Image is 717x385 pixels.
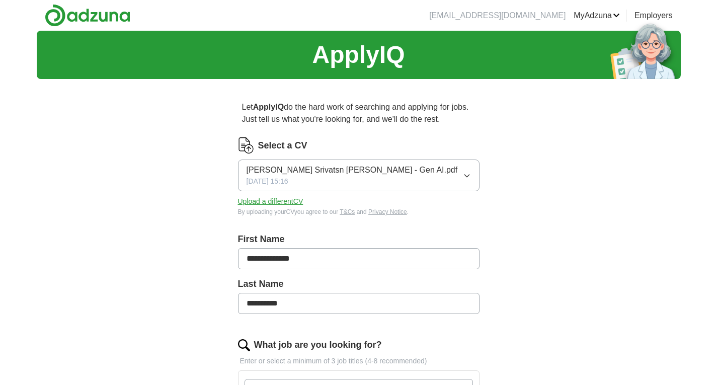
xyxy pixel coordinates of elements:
[238,97,480,129] p: Let do the hard work of searching and applying for jobs. Just tell us what you're looking for, an...
[238,196,303,207] button: Upload a differentCV
[238,207,480,216] div: By uploading your CV you agree to our and .
[45,4,130,27] img: Adzuna logo
[429,10,566,22] li: [EMAIL_ADDRESS][DOMAIN_NAME]
[368,208,407,215] a: Privacy Notice
[258,139,307,152] label: Select a CV
[254,338,382,352] label: What job are you looking for?
[253,103,284,111] strong: ApplyIQ
[247,176,288,187] span: [DATE] 15:16
[238,356,480,366] p: Enter or select a minimum of 3 job titles (4-8 recommended)
[238,339,250,351] img: search.png
[247,164,458,176] span: [PERSON_NAME] Srivatsn [PERSON_NAME] - Gen AI.pdf
[312,37,405,73] h1: ApplyIQ
[634,10,673,22] a: Employers
[238,233,480,246] label: First Name
[574,10,620,22] a: MyAdzuna
[340,208,355,215] a: T&Cs
[238,277,480,291] label: Last Name
[238,160,480,191] button: [PERSON_NAME] Srivatsn [PERSON_NAME] - Gen AI.pdf[DATE] 15:16
[238,137,254,153] img: CV Icon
